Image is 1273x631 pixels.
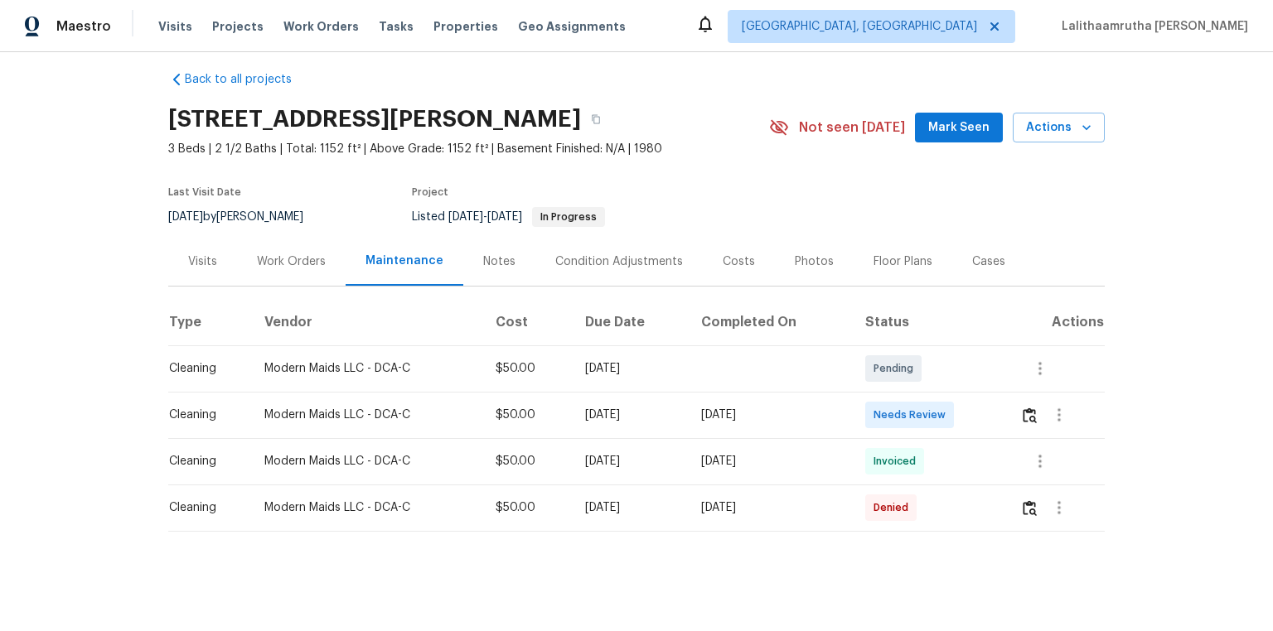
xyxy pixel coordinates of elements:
button: Mark Seen [915,113,1003,143]
div: Modern Maids LLC - DCA-C [264,499,470,516]
div: $50.00 [496,453,559,470]
a: Back to all projects [168,71,327,88]
div: Notes [483,253,515,270]
div: [DATE] [701,453,839,470]
span: Work Orders [283,18,359,35]
div: [DATE] [701,499,839,516]
div: $50.00 [496,407,559,423]
div: [DATE] [585,499,675,516]
img: Review Icon [1023,500,1037,516]
span: Project [412,187,448,197]
span: Invoiced [874,453,922,470]
button: Review Icon [1020,488,1039,527]
span: Tasks [379,21,414,32]
button: Review Icon [1020,395,1039,435]
div: Modern Maids LLC - DCA-C [264,360,470,377]
div: Cleaning [169,453,238,470]
div: Cleaning [169,407,238,423]
button: Actions [1013,113,1105,143]
img: Review Icon [1023,407,1037,423]
div: Floor Plans [874,253,932,270]
div: [DATE] [701,407,839,423]
th: Type [168,299,251,345]
span: Last Visit Date [168,187,241,197]
th: Completed On [688,299,852,345]
th: Actions [1007,299,1105,345]
span: Needs Review [874,407,952,423]
button: Copy Address [581,104,611,134]
div: Maintenance [365,253,443,269]
span: Pending [874,360,920,377]
div: Condition Adjustments [555,253,683,270]
span: Projects [212,18,264,35]
span: Not seen [DATE] [799,119,905,136]
span: [DATE] [487,211,522,223]
span: 3 Beds | 2 1/2 Baths | Total: 1152 ft² | Above Grade: 1152 ft² | Basement Finished: N/A | 1980 [168,141,769,157]
span: [GEOGRAPHIC_DATA], [GEOGRAPHIC_DATA] [742,18,977,35]
div: Modern Maids LLC - DCA-C [264,453,470,470]
div: Photos [795,253,834,270]
th: Cost [482,299,572,345]
div: Visits [188,253,217,270]
span: [DATE] [168,211,203,223]
div: [DATE] [585,407,675,423]
div: Cleaning [169,360,238,377]
span: Actions [1026,118,1091,138]
span: Properties [433,18,498,35]
div: $50.00 [496,360,559,377]
div: [DATE] [585,360,675,377]
span: Lalithaamrutha [PERSON_NAME] [1055,18,1248,35]
th: Vendor [251,299,483,345]
span: In Progress [534,212,603,222]
span: Listed [412,211,605,223]
span: Denied [874,499,915,516]
span: Mark Seen [928,118,990,138]
div: Costs [723,253,755,270]
th: Status [852,299,1007,345]
span: - [448,211,522,223]
span: Geo Assignments [518,18,626,35]
span: Maestro [56,18,111,35]
div: $50.00 [496,499,559,516]
h2: [STREET_ADDRESS][PERSON_NAME] [168,111,581,128]
div: by [PERSON_NAME] [168,207,323,227]
div: Work Orders [257,253,326,270]
div: [DATE] [585,453,675,470]
span: Visits [158,18,192,35]
div: Cleaning [169,499,238,516]
span: [DATE] [448,211,483,223]
th: Due Date [572,299,688,345]
div: Cases [972,253,1005,270]
div: Modern Maids LLC - DCA-C [264,407,470,423]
